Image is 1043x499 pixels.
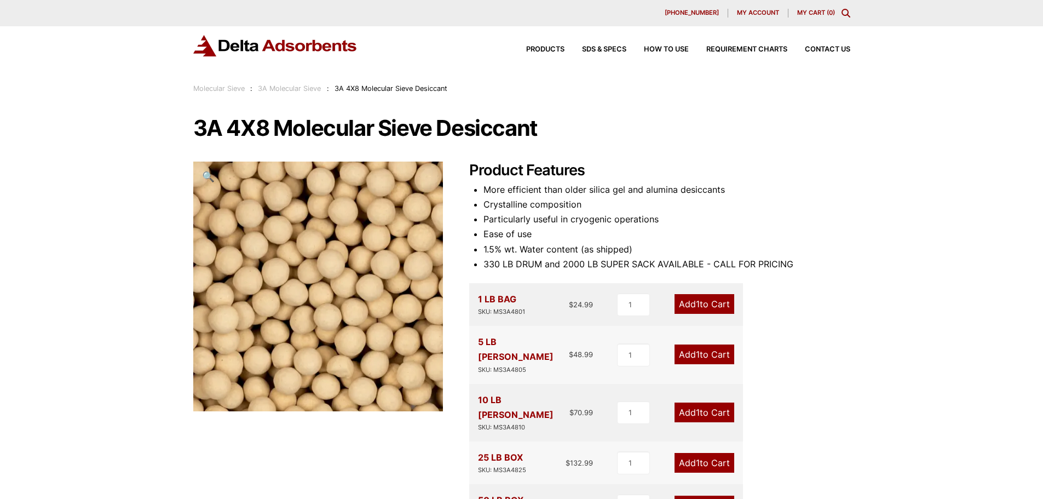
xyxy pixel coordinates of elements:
div: SKU: MS3A4805 [478,365,569,375]
a: Add1to Cart [675,403,734,422]
li: Ease of use [483,227,850,242]
a: [PHONE_NUMBER] [656,9,728,18]
img: Delta Adsorbents [193,35,358,56]
div: SKU: MS3A4825 [478,465,526,475]
bdi: 132.99 [566,458,593,467]
bdi: 70.99 [569,408,593,417]
h1: 3A 4X8 Molecular Sieve Desiccant [193,117,850,140]
span: SDS & SPECS [582,46,626,53]
li: Crystalline composition [483,197,850,212]
span: My account [737,10,779,16]
a: Products [509,46,564,53]
span: Products [526,46,564,53]
a: View full-screen image gallery [193,162,223,192]
span: 1 [696,457,700,468]
li: Particularly useful in cryogenic operations [483,212,850,227]
a: Add1to Cart [675,453,734,473]
div: Toggle Modal Content [842,9,850,18]
div: 25 LB BOX [478,450,526,475]
a: My Cart (0) [797,9,835,16]
div: 10 LB [PERSON_NAME] [478,393,570,433]
a: Molecular Sieve [193,84,245,93]
bdi: 48.99 [569,350,593,359]
a: 3A Molecular Sieve [258,84,321,93]
span: How to Use [644,46,689,53]
a: Add1to Cart [675,345,734,364]
span: $ [569,300,573,309]
div: SKU: MS3A4801 [478,307,525,317]
span: : [327,84,329,93]
span: $ [569,350,573,359]
a: Requirement Charts [689,46,787,53]
span: Contact Us [805,46,850,53]
li: 1.5% wt. Water content (as shipped) [483,242,850,257]
li: 330 LB DRUM and 2000 LB SUPER SACK AVAILABLE - CALL FOR PRICING [483,257,850,272]
span: : [250,84,252,93]
a: Add1to Cart [675,294,734,314]
li: More efficient than older silica gel and alumina desiccants [483,182,850,197]
div: 1 LB BAG [478,292,525,317]
div: SKU: MS3A4810 [478,422,570,433]
a: How to Use [626,46,689,53]
span: 1 [696,407,700,418]
div: 5 LB [PERSON_NAME] [478,335,569,375]
span: 1 [696,349,700,360]
span: $ [566,458,570,467]
span: Requirement Charts [706,46,787,53]
span: 3A 4X8 Molecular Sieve Desiccant [335,84,447,93]
span: $ [569,408,574,417]
a: SDS & SPECS [564,46,626,53]
span: 0 [829,9,833,16]
a: Contact Us [787,46,850,53]
span: 1 [696,299,700,309]
span: [PHONE_NUMBER] [665,10,719,16]
a: My account [728,9,788,18]
h2: Product Features [469,162,850,180]
bdi: 24.99 [569,300,593,309]
span: 🔍 [202,170,215,182]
